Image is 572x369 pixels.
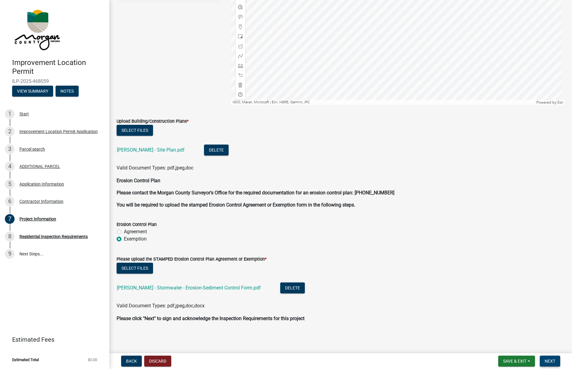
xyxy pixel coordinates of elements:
button: Delete [204,145,229,155]
div: 4 [5,162,15,171]
div: 7 [5,214,15,224]
label: Please upload the STAMPED Erosion Control Plan Agreement or Exemption [117,257,267,261]
span: ILP-2025-468059 [12,78,97,84]
div: 2 [5,127,15,136]
div: Residential Inspection Requirements [19,234,88,239]
label: Erosion Control Plan [117,223,157,227]
button: Back [121,356,142,367]
div: 8 [5,232,15,241]
strong: You will be required to upload the stamped Erosion Control Agreement or Exemption form in the fol... [117,202,355,208]
wm-modal-confirm: Delete Document [280,285,305,291]
button: Select files [117,125,153,136]
strong: Please click "Next" to sign and acknowledge the Inspection Requirements for this project [117,316,305,321]
span: Next [545,359,555,364]
wm-modal-confirm: Notes [56,89,79,94]
h4: Improvement Location Permit [12,58,104,76]
label: Exemption [124,235,147,243]
label: Agreement [124,228,147,235]
button: View Summary [12,86,53,97]
strong: Erosion Control Plan [117,178,160,183]
button: Next [540,356,560,367]
div: Contractor Information [19,199,63,203]
label: Upload Building/Construction Plans [117,119,189,124]
span: Valid Document Types: pdf,jpeg,doc,docx [117,303,205,309]
span: Back [126,359,137,364]
span: $0.00 [88,358,97,362]
img: Morgan County, Indiana [12,6,61,52]
a: Esri [557,100,563,104]
div: 9 [5,249,15,259]
wm-modal-confirm: Delete Document [204,148,229,153]
span: Estimated Total [12,358,39,362]
div: Start [19,112,29,116]
div: Improvement Location Permit Application [19,129,98,134]
wm-modal-confirm: Summary [12,89,53,94]
button: Delete [280,282,305,293]
div: IGIO, Maxar, Microsoft | Esri, HERE, Garmin, iPC [231,100,535,105]
a: [PERSON_NAME] - Stormwater - Erosion-Sediment Control Form.pdf [117,285,261,291]
span: Save & Exit [503,359,526,364]
span: Valid Document Types: pdf,jpeg,doc [117,165,193,171]
a: [PERSON_NAME] - Site Plan.pdf [117,147,185,153]
button: Select files [117,263,153,274]
button: Save & Exit [498,356,535,367]
div: 3 [5,144,15,154]
div: Application Information [19,182,64,186]
a: Estimated Fees [5,333,100,346]
div: 5 [5,179,15,189]
button: Notes [56,86,79,97]
div: 1 [5,109,15,119]
strong: Please contact the Morgan County Surveyor's Office for the required documentation for an erosion ... [117,190,394,196]
div: Powered by [535,100,565,105]
div: 6 [5,196,15,206]
div: Project Information [19,217,56,221]
button: Discard [144,356,171,367]
div: ADDITIONAL PARCEL [19,164,60,169]
div: Parcel search [19,147,45,151]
